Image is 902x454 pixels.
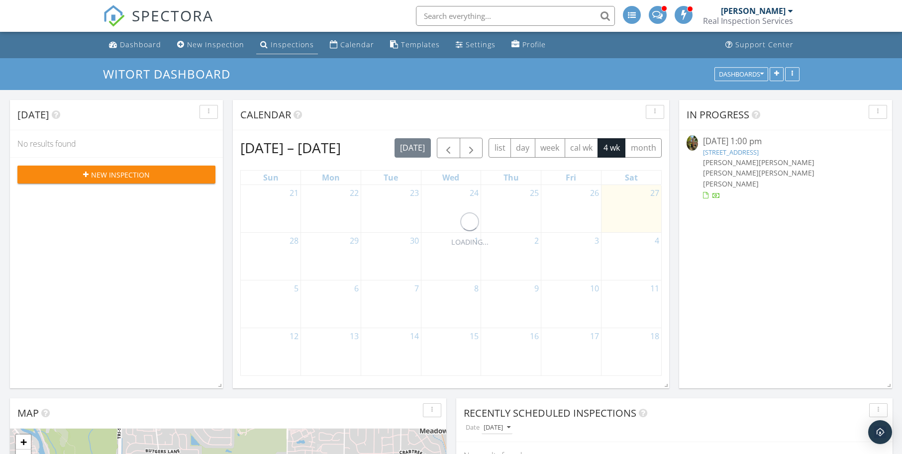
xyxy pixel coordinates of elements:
span: [PERSON_NAME] [759,168,814,178]
a: Profile [507,36,550,54]
img: 9498902%2Fcover_photos%2FEtMjnAO8hQ44voUjna3l%2Fsmall.jpeg [687,135,698,151]
td: Go to October 13, 2025 [301,328,361,375]
a: Go to October 12, 2025 [288,328,301,344]
a: Go to October 11, 2025 [648,280,661,296]
button: week [535,138,565,158]
td: Go to October 1, 2025 [421,232,481,280]
div: [DATE] [484,424,510,431]
a: Sunday [261,171,281,184]
td: Go to October 15, 2025 [421,328,481,375]
a: [DATE] 1:00 pm [STREET_ADDRESS] [PERSON_NAME][PERSON_NAME][PERSON_NAME][PERSON_NAME][PERSON_NAME] [687,135,885,201]
div: Dashboards [719,71,764,78]
div: Profile [522,40,546,49]
a: Go to September 26, 2025 [588,185,601,201]
a: Go to October 16, 2025 [528,328,541,344]
td: Go to September 26, 2025 [541,185,601,232]
button: list [489,138,511,158]
a: Go to September 24, 2025 [468,185,481,201]
a: Go to October 7, 2025 [412,280,421,296]
a: Go to October 6, 2025 [352,280,361,296]
a: Go to September 25, 2025 [528,185,541,201]
a: Go to October 3, 2025 [593,233,601,249]
td: Go to October 7, 2025 [361,280,421,328]
span: SPECTORA [132,5,213,26]
div: Support Center [735,40,794,49]
a: Go to September 27, 2025 [648,185,661,201]
input: Search everything... [416,6,615,26]
span: [PERSON_NAME] [703,168,759,178]
td: Go to September 29, 2025 [301,232,361,280]
a: Zoom in [16,435,31,450]
a: Go to October 15, 2025 [468,328,481,344]
td: Go to September 21, 2025 [241,185,301,232]
td: Go to September 28, 2025 [241,232,301,280]
td: Go to October 8, 2025 [421,280,481,328]
td: Go to September 23, 2025 [361,185,421,232]
div: Templates [401,40,440,49]
div: Inspections [271,40,314,49]
a: Tuesday [382,171,400,184]
td: Go to September 24, 2025 [421,185,481,232]
a: [STREET_ADDRESS] [703,148,759,157]
a: Go to October 13, 2025 [348,328,361,344]
a: Go to September 22, 2025 [348,185,361,201]
a: Go to October 2, 2025 [532,233,541,249]
span: Map [17,406,39,420]
a: Go to September 23, 2025 [408,185,421,201]
span: [PERSON_NAME] [759,158,814,167]
button: [DATE] [482,421,512,435]
a: Saturday [623,171,640,184]
td: Go to October 6, 2025 [301,280,361,328]
span: In Progress [687,108,749,121]
td: Go to September 30, 2025 [361,232,421,280]
a: Go to October 10, 2025 [588,280,601,296]
a: Calendar [326,36,378,54]
a: New Inspection [173,36,248,54]
a: Wednesday [440,171,461,184]
td: Go to October 4, 2025 [601,232,661,280]
a: Go to September 21, 2025 [288,185,301,201]
td: Go to September 25, 2025 [481,185,541,232]
a: Go to October 4, 2025 [653,233,661,249]
button: month [625,138,662,158]
div: Open Intercom Messenger [868,420,892,444]
a: Go to October 5, 2025 [292,280,301,296]
a: Templates [386,36,444,54]
a: Go to September 30, 2025 [408,233,421,249]
a: SPECTORA [103,13,213,34]
a: Support Center [721,36,798,54]
div: No results found [10,130,223,157]
button: Dashboards [714,67,768,81]
div: Settings [466,40,496,49]
td: Go to October 3, 2025 [541,232,601,280]
button: Next [460,138,483,158]
a: Settings [452,36,500,54]
div: Real Inspection Services [703,16,793,26]
td: Go to October 10, 2025 [541,280,601,328]
td: Go to October 11, 2025 [601,280,661,328]
td: Go to October 2, 2025 [481,232,541,280]
div: [PERSON_NAME] [721,6,786,16]
td: Go to September 22, 2025 [301,185,361,232]
a: Go to October 17, 2025 [588,328,601,344]
a: Inspections [256,36,318,54]
a: Go to October 9, 2025 [532,280,541,296]
button: New Inspection [17,166,215,183]
td: Go to October 14, 2025 [361,328,421,375]
div: Calendar [340,40,374,49]
a: Monday [320,171,342,184]
div: New Inspection [187,40,244,49]
div: Dashboard [120,40,161,49]
button: cal wk [565,138,599,158]
a: Go to September 29, 2025 [348,233,361,249]
a: Go to October 18, 2025 [648,328,661,344]
span: Recently Scheduled Inspections [464,406,636,420]
a: Witort Dashboard [103,66,239,82]
div: LOADING... [451,237,489,248]
button: 4 wk [598,138,625,158]
a: Friday [564,171,578,184]
span: [DATE] [17,108,49,121]
button: day [510,138,535,158]
img: The Best Home Inspection Software - Spectora [103,5,125,27]
td: Go to October 17, 2025 [541,328,601,375]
